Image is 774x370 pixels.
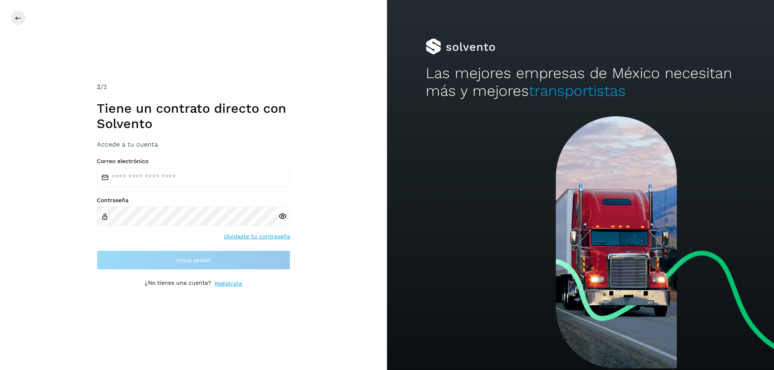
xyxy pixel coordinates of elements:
label: Correo electrónico [97,158,290,165]
h2: Las mejores empresas de México necesitan más y mejores [426,64,735,100]
button: Inicia sesión [97,250,290,270]
span: 2 [97,83,100,91]
p: ¿No tienes una cuenta? [145,279,211,288]
label: Contraseña [97,197,290,204]
span: Inicia sesión [177,257,211,263]
a: Olvidaste tu contraseña [224,232,290,241]
h1: Tiene un contrato directo con Solvento [97,101,290,132]
div: /2 [97,82,290,92]
span: transportistas [529,82,626,99]
h3: Accede a tu cuenta [97,141,290,148]
a: Regístrate [214,279,242,288]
